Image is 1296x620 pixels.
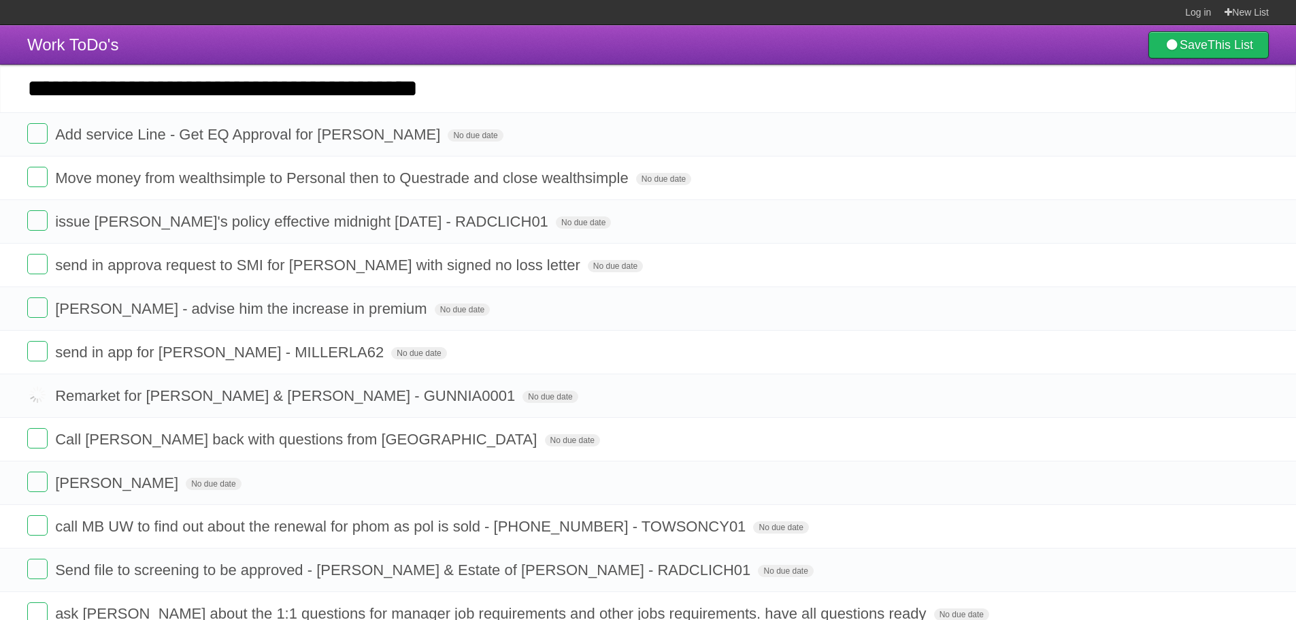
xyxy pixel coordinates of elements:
span: send in app for [PERSON_NAME] - MILLERLA62 [55,344,387,361]
span: Call [PERSON_NAME] back with questions from [GEOGRAPHIC_DATA] [55,431,540,448]
a: SaveThis List [1148,31,1269,59]
span: No due date [753,521,808,534]
label: Done [27,472,48,492]
span: No due date [636,173,691,185]
span: Work ToDo's [27,35,118,54]
label: Done [27,428,48,448]
label: Done [27,210,48,231]
span: Remarket for [PERSON_NAME] & [PERSON_NAME] - GUNNIA0001 [55,387,518,404]
label: Done [27,167,48,187]
label: Done [27,254,48,274]
span: Add service Line - Get EQ Approval for [PERSON_NAME] [55,126,444,143]
span: No due date [758,565,813,577]
span: call MB UW to find out about the renewal for phom as pol is sold - [PHONE_NUMBER] - TOWSONCY01 [55,518,749,535]
label: Done [27,123,48,144]
span: No due date [545,434,600,446]
span: send in approva request to SMI for [PERSON_NAME] with signed no loss letter [55,257,584,274]
b: This List [1208,38,1253,52]
span: [PERSON_NAME] [55,474,182,491]
span: No due date [522,391,578,403]
span: No due date [588,260,643,272]
span: No due date [391,347,446,359]
span: No due date [186,478,241,490]
label: Done [27,385,48,405]
span: Send file to screening to be approved - [PERSON_NAME] & Estate of [PERSON_NAME] - RADCLICH01 [55,561,754,578]
label: Done [27,515,48,536]
span: issue [PERSON_NAME]'s policy effective midnight [DATE] - RADCLICH01 [55,213,552,230]
span: No due date [435,304,490,316]
span: [PERSON_NAME] - advise him the increase in premium [55,300,431,317]
span: No due date [556,216,611,229]
span: No due date [448,129,503,142]
label: Done [27,297,48,318]
span: Move money from wealthsimple to Personal then to Questrade and close wealthsimple [55,169,632,186]
label: Done [27,559,48,579]
label: Done [27,341,48,361]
